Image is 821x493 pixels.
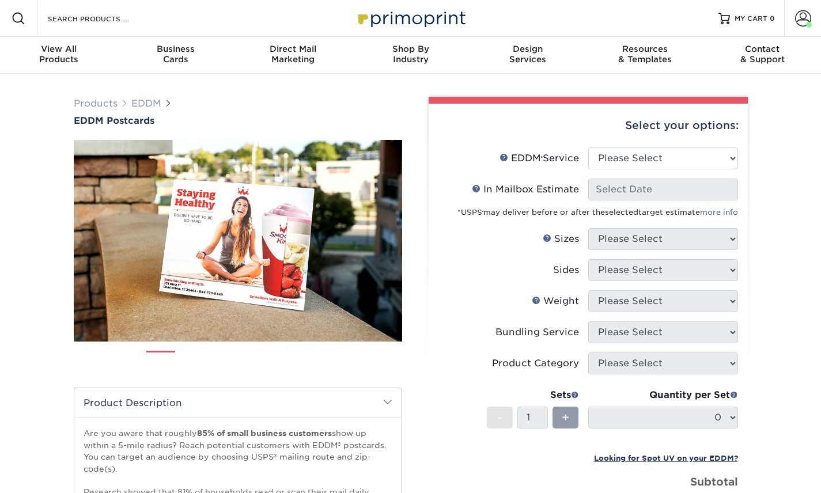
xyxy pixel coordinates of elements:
[197,428,332,438] strong: 85% of small business customers
[224,346,252,375] img: EDDM 03
[469,37,587,74] a: DesignServices
[543,232,579,246] div: Sizes
[472,183,579,196] div: In Mailbox Estimate
[587,44,704,54] span: Resources
[594,452,738,463] a: Looking for Spot UV on your EDDM?
[118,37,235,74] a: BusinessCards
[74,127,402,354] img: EDDM Postcards 01
[74,115,154,126] span: EDDM Postcards
[495,325,579,339] div: Bundling Service
[497,409,502,426] span: -
[301,346,330,375] img: EDDM 05
[3,458,98,489] iframe: Google Customer Reviews
[74,115,402,126] a: EDDM Postcards
[700,208,738,217] a: more info
[594,454,738,462] small: Looking for Spot UV on your EDDM?
[703,44,821,65] div: & Support
[234,44,352,54] span: Direct Mail
[469,44,587,54] span: Design
[735,14,767,24] span: MY CART
[500,151,579,165] div: EDDM Service
[703,37,821,74] a: Contact& Support
[562,409,569,426] span: +
[74,98,118,109] a: Products
[352,37,470,74] a: Shop ByIndustry
[352,44,470,65] div: Industry
[469,44,587,65] div: Services
[492,357,579,370] div: Product Category
[234,37,352,74] a: Direct MailMarketing
[234,44,352,65] div: Marketing
[553,263,579,277] div: Sides
[118,44,235,54] span: Business
[532,294,579,308] div: Weight
[703,44,821,54] span: Contact
[588,388,738,402] div: Quantity per Set
[185,346,214,375] img: EDDM 02
[605,208,638,217] span: selected
[131,98,161,109] a: EDDM
[74,388,402,418] h2: Product Description
[118,44,235,65] div: Cards
[487,388,579,402] div: Sets
[438,104,739,147] div: Select your options:
[457,208,738,217] small: *USPS may deliver before or after the target estimate
[770,14,775,22] span: 0
[352,44,470,54] span: Shop By
[587,44,704,65] div: & Templates
[690,475,738,488] strong: Subtotal
[588,179,738,200] input: Select Date
[587,37,704,74] a: Resources& Templates
[482,210,483,214] sup: ®
[541,156,543,160] sup: ®
[262,346,291,375] img: EDDM 04
[353,6,468,31] img: Primoprint
[146,347,175,376] img: EDDM 01
[47,12,159,25] input: SEARCH PRODUCTS.....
